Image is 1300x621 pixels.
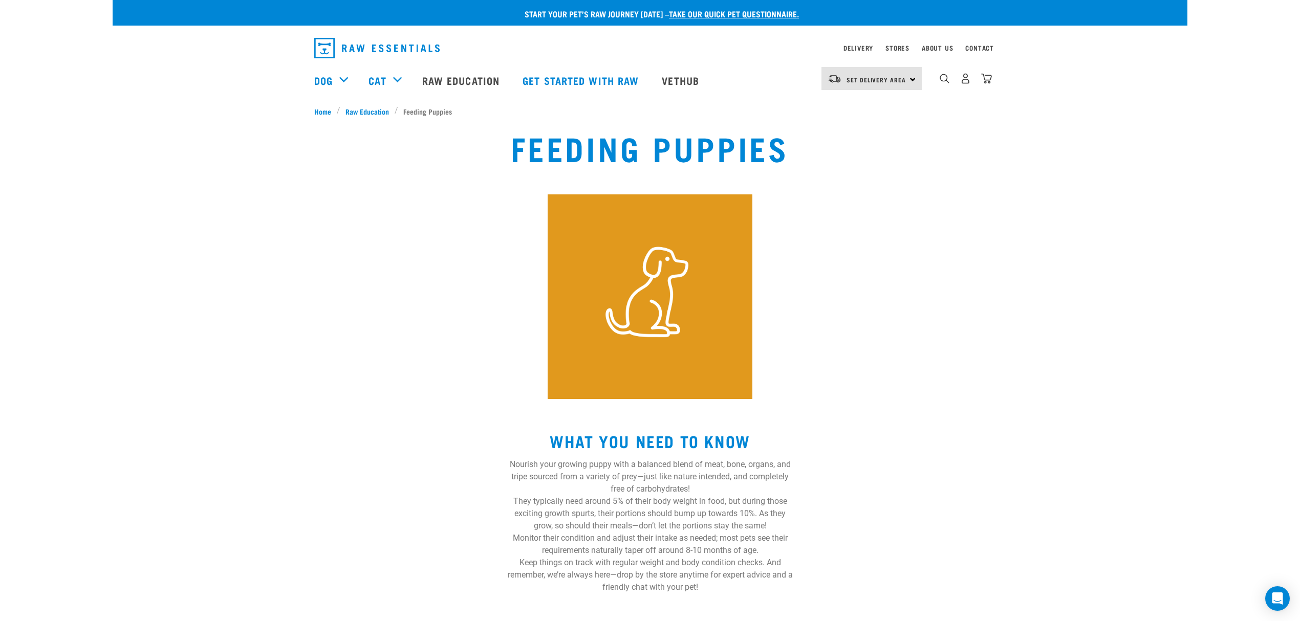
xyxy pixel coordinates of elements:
a: About Us [922,46,953,50]
a: Home [314,106,337,117]
img: user.png [960,73,971,84]
img: Puppy-Icon.png [548,194,752,399]
p: Nourish your growing puppy with a balanced blend of meat, bone, organs, and tripe sourced from a ... [505,458,795,495]
span: Home [314,106,331,117]
p: Start your pet’s raw journey [DATE] – [120,8,1195,20]
p: Monitor their condition and adjust their intake as needed; most pets see their requirements natur... [505,532,795,557]
img: home-icon@2x.png [981,73,992,84]
nav: dropdown navigation [306,34,994,62]
a: Delivery [843,46,873,50]
a: Raw Education [412,60,512,101]
h2: WHAT YOU NEED TO KNOW [505,432,795,450]
img: Raw Essentials Logo [314,38,440,58]
a: Dog [314,73,333,88]
a: Contact [965,46,994,50]
h1: Feeding Puppies [511,129,789,166]
a: Get started with Raw [512,60,652,101]
a: Cat [369,73,386,88]
span: Raw Education [345,106,389,117]
a: Raw Education [340,106,395,117]
a: take our quick pet questionnaire. [669,11,799,16]
p: Keep things on track with regular weight and body condition checks. And remember, we’re always he... [505,557,795,593]
a: Stores [885,46,909,50]
nav: breadcrumbs [314,106,986,117]
nav: dropdown navigation [113,60,1187,101]
div: Open Intercom Messenger [1265,586,1290,611]
span: Set Delivery Area [847,78,906,81]
a: Vethub [652,60,712,101]
p: They typically need around 5% of their body weight in food, but during those exciting growth spur... [505,495,795,532]
img: home-icon-1@2x.png [940,74,949,83]
img: van-moving.png [828,74,841,83]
